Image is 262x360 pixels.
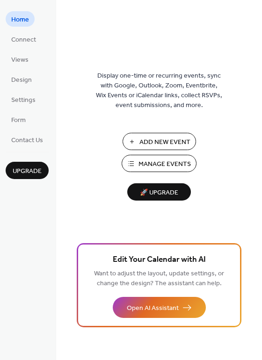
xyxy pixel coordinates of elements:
[6,51,34,67] a: Views
[127,303,179,313] span: Open AI Assistant
[6,162,49,179] button: Upgrade
[11,95,36,105] span: Settings
[6,92,41,107] a: Settings
[123,133,196,150] button: Add New Event
[6,11,35,27] a: Home
[11,136,43,145] span: Contact Us
[96,71,222,110] span: Display one-time or recurring events, sync with Google, Outlook, Zoom, Eventbrite, Wix Events or ...
[11,115,26,125] span: Form
[133,187,185,199] span: 🚀 Upgrade
[6,31,42,47] a: Connect
[11,55,29,65] span: Views
[11,75,32,85] span: Design
[6,132,49,147] a: Contact Us
[139,137,190,147] span: Add New Event
[11,35,36,45] span: Connect
[138,159,191,169] span: Manage Events
[94,267,224,290] span: Want to adjust the layout, update settings, or change the design? The assistant can help.
[13,166,42,176] span: Upgrade
[6,72,37,87] a: Design
[122,155,196,172] button: Manage Events
[113,297,206,318] button: Open AI Assistant
[127,183,191,201] button: 🚀 Upgrade
[113,253,206,266] span: Edit Your Calendar with AI
[11,15,29,25] span: Home
[6,112,31,127] a: Form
